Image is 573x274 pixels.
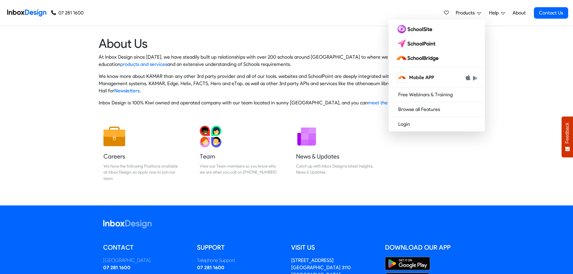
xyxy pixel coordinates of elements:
h5: Visit us [291,243,376,252]
p: At Inbox Design since [DATE], we have steadily built up relationships with over 200 schools aroun... [99,54,475,68]
h5: Download our App [385,243,470,252]
span: Products [456,9,477,17]
img: logo_inboxdesign_white.svg [103,220,152,229]
a: meet the team here [368,100,411,106]
h5: Careers [103,152,181,161]
img: schoolbridge logo [396,53,441,63]
div: We have the following Positions available at Inbox Design, so apply now to join our team [103,163,181,181]
img: 2022_01_13_icon_job.svg [103,126,125,147]
a: Careers We have the following Positions available at Inbox Design, so apply now to join our team [99,121,186,186]
a: Browse all Features [391,105,482,114]
div: View our Team members so you know who we are when you call on [PHONE_NUMBER] [200,163,277,175]
img: 2022_01_12_icon_newsletter.svg [296,126,318,147]
button: Feedback - Show survey [562,116,573,157]
a: About [511,7,527,19]
a: Help [487,7,507,19]
a: Newsletters [114,88,140,94]
p: We know more about KAMAR than any other 3rd party provider and all of our tools, websites and Sch... [99,73,475,94]
h5: News & Updates [296,152,374,161]
a: 07 281 1600 [51,9,84,17]
div: Catch up with Inbox Design's latest Insights, News & Updates. [296,163,374,175]
img: schoolpoint logo [396,39,438,48]
a: Free Webinars & Training [391,90,482,100]
img: Google Play Store [385,257,430,270]
a: products and services [120,61,167,67]
span: Mobile APP [409,74,434,81]
img: schoolsite logo [396,24,435,34]
a: Contact Us [534,7,568,19]
h5: Support [197,243,282,252]
a: schoolbridge icon Mobile APP [391,70,482,85]
img: schoolbridge icon [397,73,407,82]
h5: Team [200,152,277,161]
span: Feedback [565,122,570,143]
img: 2022_01_13_icon_team.svg [200,126,221,147]
div: Telephone Support [197,257,282,264]
div: Products [389,20,485,131]
span: Help [489,9,501,17]
h5: Contact [103,243,188,252]
heading: About Us [99,36,475,51]
a: Login [391,119,482,129]
a: News & Updates Catch up with Inbox Design's latest Insights, News & Updates. [291,121,378,186]
a: 07 281 1600 [103,265,131,270]
a: Products [453,7,483,19]
a: Team View our Team members so you know who we are when you call on [PHONE_NUMBER] [195,121,282,186]
a: 07 281 1600 [197,265,224,270]
div: [GEOGRAPHIC_DATA] [103,257,188,264]
p: Inbox Design is 100% Kiwi owned and operated company with our team located in sunny [GEOGRAPHIC_D... [99,99,475,106]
